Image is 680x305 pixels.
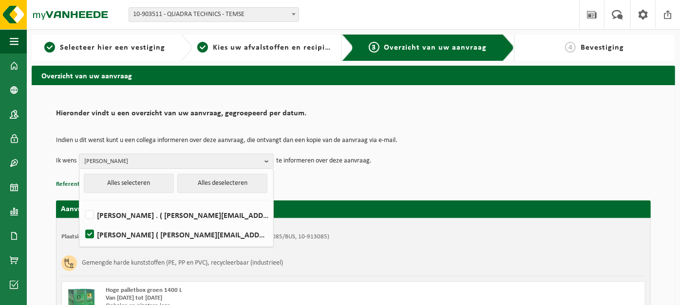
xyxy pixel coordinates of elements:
span: 10-903511 - QUADRA TECHNICS - TEMSE [129,7,299,22]
p: te informeren over deze aanvraag. [276,154,372,168]
h3: Gemengde harde kunststoffen (PE, PP en PVC), recycleerbaar (industrieel) [82,255,283,271]
span: 4 [565,42,576,53]
strong: Aanvraag voor [DATE] [61,205,134,213]
button: [PERSON_NAME] [79,154,274,168]
span: Selecteer hier een vestiging [60,44,165,52]
span: Hoge palletbox groen 1400 L [106,287,182,293]
button: Referentie toevoegen (opt.) [56,178,131,191]
label: [PERSON_NAME] . ( [PERSON_NAME][EMAIL_ADDRESS][DOMAIN_NAME] ) [83,208,268,222]
span: 10-903511 - QUADRA TECHNICS - TEMSE [129,8,299,21]
a: 2Kies uw afvalstoffen en recipiënten [197,42,334,54]
h2: Overzicht van uw aanvraag [32,66,675,85]
label: [PERSON_NAME] ( [PERSON_NAME][EMAIL_ADDRESS][DOMAIN_NAME] ) [83,227,268,242]
span: 1 [44,42,55,53]
a: 1Selecteer hier een vestiging [37,42,173,54]
p: Ik wens [56,154,76,168]
span: [PERSON_NAME] [84,154,261,169]
p: Indien u dit wenst kunt u een collega informeren over deze aanvraag, die ontvangt dan een kopie v... [56,137,651,144]
span: Kies uw afvalstoffen en recipiënten [213,44,347,52]
span: 2 [197,42,208,53]
span: Overzicht van uw aanvraag [384,44,487,52]
strong: Plaatsingsadres: [61,233,104,240]
button: Alles deselecteren [177,174,267,193]
span: 3 [369,42,379,53]
button: Alles selecteren [84,174,174,193]
span: Bevestiging [581,44,624,52]
h2: Hieronder vindt u een overzicht van uw aanvraag, gegroepeerd per datum. [56,109,651,123]
strong: Van [DATE] tot [DATE] [106,295,162,301]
